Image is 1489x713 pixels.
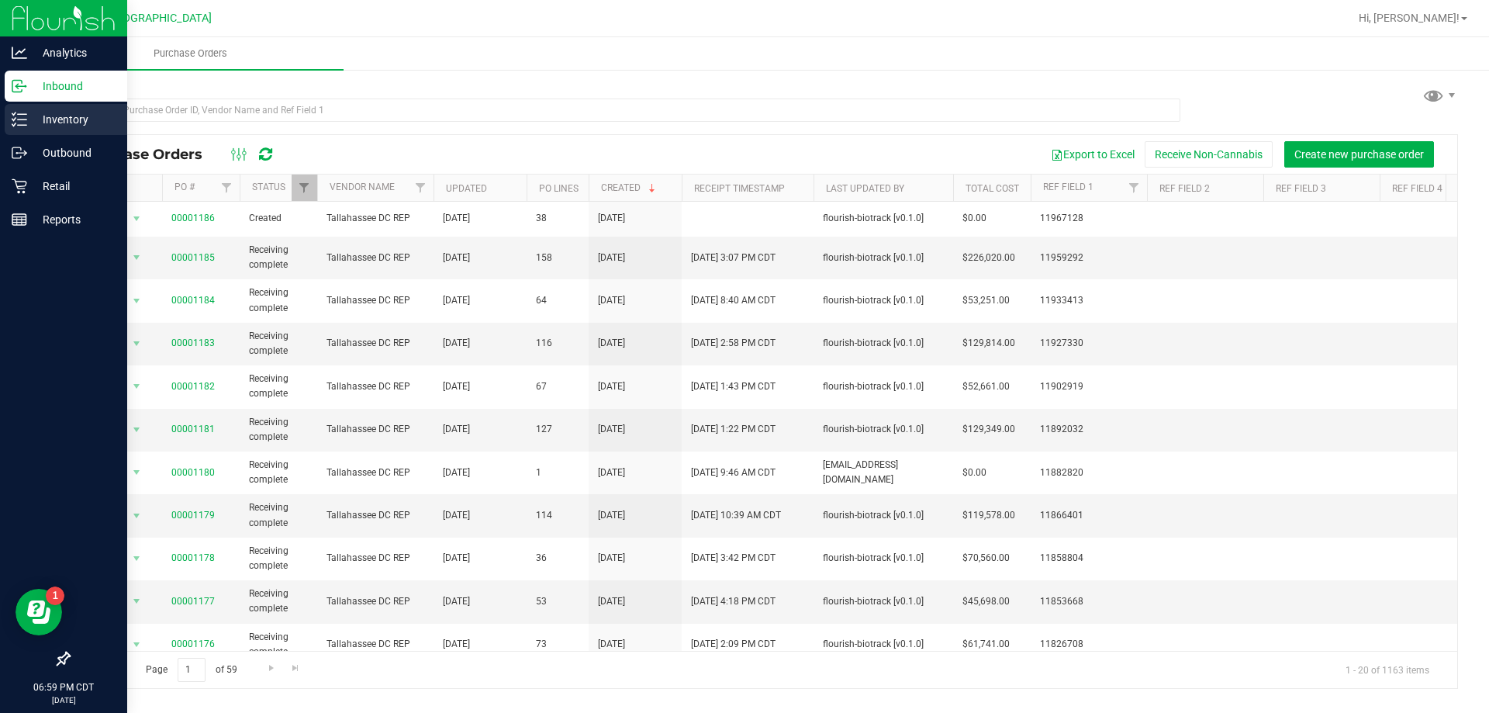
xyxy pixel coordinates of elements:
p: Inventory [27,110,120,129]
span: 11892032 [1040,422,1138,437]
a: Filter [292,175,317,201]
span: Tallahassee DC REP [326,211,424,226]
span: Receiving complete [249,630,308,659]
span: Receiving complete [249,372,308,401]
a: Purchase Orders [37,37,344,70]
inline-svg: Outbound [12,145,27,161]
span: [DATE] [598,466,625,480]
span: [DATE] [598,594,625,609]
span: Page of 59 [133,658,250,682]
span: flourish-biotrack [v0.1.0] [823,637,944,652]
span: Receiving complete [249,458,308,487]
p: 06:59 PM CDT [7,680,120,694]
span: [DATE] [443,637,470,652]
span: flourish-biotrack [v0.1.0] [823,508,944,523]
span: flourish-biotrack [v0.1.0] [823,336,944,351]
span: Receiving complete [249,243,308,272]
span: [DATE] [443,293,470,308]
span: [DATE] 2:58 PM CDT [691,336,776,351]
a: Last Updated By [826,183,904,194]
span: Tallahassee DC REP [326,551,424,566]
span: [DATE] [598,293,625,308]
span: $0.00 [962,466,986,480]
span: Receiving complete [249,286,308,315]
span: 1 - 20 of 1163 items [1333,658,1442,681]
span: $119,578.00 [962,508,1015,523]
a: 00001182 [171,381,215,392]
span: Tallahassee DC REP [326,251,424,265]
span: [DATE] [598,251,625,265]
a: Updated [446,183,487,194]
span: [DATE] 9:46 AM CDT [691,466,776,480]
span: select [127,208,147,230]
a: 00001179 [171,510,215,521]
span: 11967128 [1040,211,1138,226]
button: Export to Excel [1041,141,1145,168]
span: 11866401 [1040,508,1138,523]
span: select [127,419,147,441]
span: Tallahassee DC REP [326,508,424,523]
span: 11927330 [1040,336,1138,351]
span: [DATE] 3:07 PM CDT [691,251,776,265]
input: Search Purchase Order ID, Vendor Name and Ref Field 1 [68,99,1180,122]
span: 1 [536,466,579,480]
span: Receiving complete [249,544,308,573]
span: Tallahassee DC REP [326,466,424,480]
a: Filter [408,175,434,201]
a: Go to the next page [260,658,282,679]
span: 158 [536,251,579,265]
span: [DATE] 1:43 PM CDT [691,379,776,394]
a: Filter [1121,175,1147,201]
a: 00001185 [171,252,215,263]
span: select [127,590,147,612]
span: [DATE] 8:40 AM CDT [691,293,776,308]
p: Outbound [27,144,120,162]
span: [DATE] 2:09 PM CDT [691,637,776,652]
span: Receiving complete [249,500,308,530]
inline-svg: Inbound [12,78,27,94]
iframe: Resource center unread badge [46,587,64,605]
span: Receiving complete [249,415,308,445]
span: Tallahassee DC REP [326,637,424,652]
a: 00001176 [171,639,215,649]
span: flourish-biotrack [v0.1.0] [823,251,944,265]
span: select [127,333,147,355]
span: flourish-biotrack [v0.1.0] [823,594,944,609]
a: Ref Field 2 [1159,183,1210,194]
span: [DATE] [598,336,625,351]
span: [DATE] 4:18 PM CDT [691,594,776,609]
p: [DATE] [7,694,120,706]
span: [DATE] [443,466,470,480]
span: $129,349.00 [962,422,1015,437]
span: Receiving complete [249,587,308,616]
a: Ref Field 1 [1043,182,1093,192]
span: 73 [536,637,579,652]
span: Created [249,211,308,226]
a: Ref Field 3 [1276,183,1326,194]
iframe: Resource center [16,589,62,635]
a: 00001186 [171,213,215,223]
span: [DATE] [598,637,625,652]
a: 00001180 [171,467,215,478]
span: $45,698.00 [962,594,1010,609]
a: 00001183 [171,337,215,348]
span: $52,661.00 [962,379,1010,394]
span: Tallahassee DC REP [326,379,424,394]
span: [DATE] [443,336,470,351]
p: Retail [27,177,120,196]
button: Receive Non-Cannabis [1145,141,1273,168]
span: select [127,634,147,656]
a: 00001181 [171,424,215,434]
span: 64 [536,293,579,308]
span: [DATE] [443,251,470,265]
a: PO Lines [539,183,579,194]
span: 11959292 [1040,251,1138,265]
p: Analytics [27,43,120,62]
span: [DATE] [443,379,470,394]
span: select [127,376,147,397]
a: Created [601,182,658,193]
span: select [127,548,147,569]
span: [DATE] [598,379,625,394]
span: $61,741.00 [962,637,1010,652]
